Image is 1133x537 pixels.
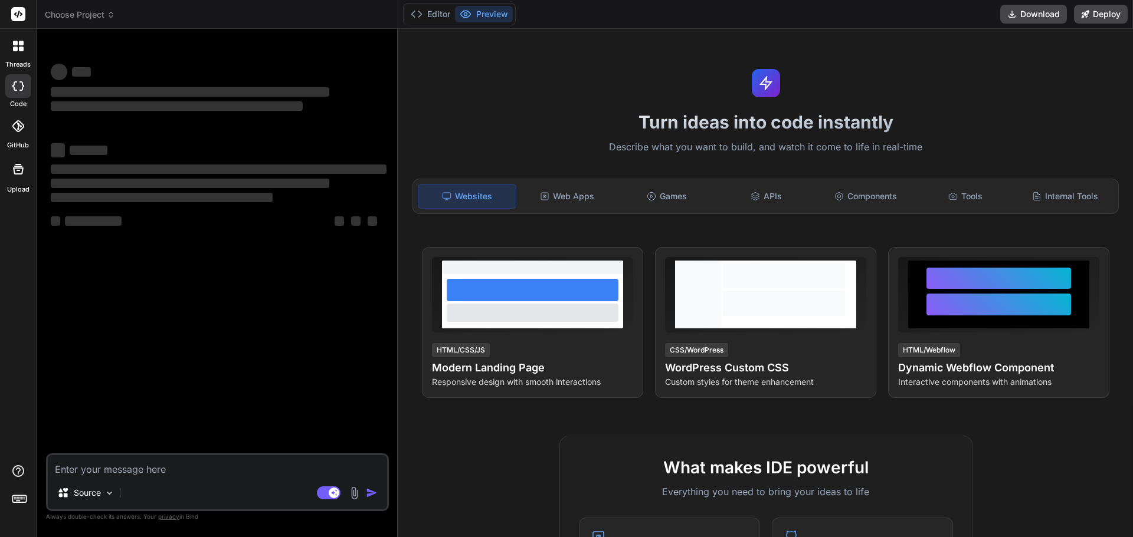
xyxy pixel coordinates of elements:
[898,376,1099,388] p: Interactive components with animations
[104,488,114,498] img: Pick Models
[51,164,387,174] span: ‌
[51,193,273,202] span: ‌
[348,486,361,500] img: attachment
[519,184,616,209] div: Web Apps
[898,360,1099,376] h4: Dynamic Webflow Component
[5,60,31,70] label: threads
[65,216,122,226] span: ‌
[7,185,30,195] label: Upload
[455,6,513,22] button: Preview
[51,87,329,97] span: ‌
[70,146,107,155] span: ‌
[72,67,91,77] span: ‌
[366,487,378,499] img: icon
[618,184,716,209] div: Games
[405,140,1126,155] p: Describe what you want to build, and watch it come to life in real-time
[665,376,866,388] p: Custom styles for theme enhancement
[432,343,490,357] div: HTML/CSS/JS
[1074,5,1128,24] button: Deploy
[51,143,65,157] span: ‌
[817,184,915,209] div: Components
[51,179,329,188] span: ‌
[718,184,815,209] div: APIs
[1000,5,1067,24] button: Download
[579,455,953,480] h2: What makes IDE powerful
[406,6,455,22] button: Editor
[51,101,303,111] span: ‌
[7,140,29,150] label: GitHub
[418,184,516,209] div: Websites
[579,485,953,499] p: Everything you need to bring your ideas to life
[917,184,1014,209] div: Tools
[158,513,179,520] span: privacy
[51,216,60,226] span: ‌
[432,376,633,388] p: Responsive design with smooth interactions
[368,216,377,226] span: ‌
[898,343,960,357] div: HTML/Webflow
[10,99,27,109] label: code
[51,64,67,80] span: ‌
[351,216,361,226] span: ‌
[432,360,633,376] h4: Modern Landing Page
[74,487,101,499] p: Source
[45,9,115,21] span: Choose Project
[1016,184,1114,209] div: Internal Tools
[405,111,1126,133] h1: Turn ideas into code instantly
[335,216,344,226] span: ‌
[665,360,866,376] h4: WordPress Custom CSS
[46,511,389,522] p: Always double-check its answers. Your in Bind
[665,343,728,357] div: CSS/WordPress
